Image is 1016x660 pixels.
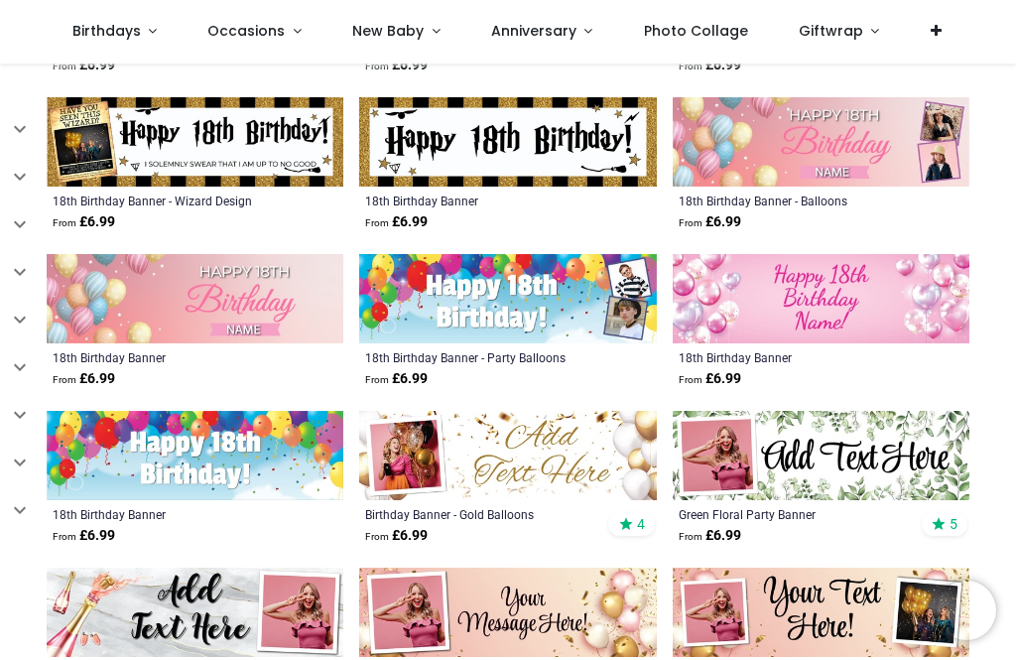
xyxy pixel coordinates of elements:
[47,568,343,657] img: Personalised Party Banner - Pink Champagne - Custom Text & 1 Photo Upload
[47,254,343,343] img: Happy 18th Birthday Banner - Pink & Blue Balloons
[679,374,702,385] span: From
[352,21,424,41] span: New Baby
[365,506,593,522] a: Birthday Banner - Gold Balloons
[365,369,428,389] strong: £ 6.99
[365,531,389,542] span: From
[53,56,115,75] strong: £ 6.99
[359,97,656,187] img: Happy 18th Birthday Banner - Wizard Witch Design
[365,374,389,385] span: From
[359,411,656,500] img: Personalised Happy Birthday Banner - Gold Balloons - 1 Photo Upload
[679,61,702,71] span: From
[53,217,76,228] span: From
[679,212,741,232] strong: £ 6.99
[53,212,115,232] strong: £ 6.99
[53,526,115,546] strong: £ 6.99
[365,526,428,546] strong: £ 6.99
[365,212,428,232] strong: £ 6.99
[673,254,969,343] img: Happy 18th Birthday Banner - Pink Balloons
[673,411,969,500] img: Personalised Green Floral Party Banner - 1 Photo Upload
[359,254,656,343] img: Personalised Happy 18th Birthday Banner - Party Balloons - 2 Photo Upload
[679,369,741,389] strong: £ 6.99
[679,531,702,542] span: From
[53,349,281,365] a: 18th Birthday Banner
[53,369,115,389] strong: £ 6.99
[53,531,76,542] span: From
[799,21,863,41] span: Giftwrap
[53,193,281,208] a: 18th Birthday Banner - Wizard Design
[365,349,593,365] a: 18th Birthday Banner - Party Balloons
[937,581,996,640] iframe: Brevo live chat
[637,515,645,533] span: 4
[644,21,748,41] span: Photo Collage
[673,568,969,657] img: Personalised Happy Birthday Banner - Pink & Gold Balloons - 2 Photo Upload
[47,411,343,500] img: Happy 18th Birthday Banner - Party Balloons
[679,349,907,365] a: 18th Birthday Banner
[679,193,907,208] a: 18th Birthday Banner - Balloons
[491,21,576,41] span: Anniversary
[207,21,285,41] span: Occasions
[679,506,907,522] a: Green Floral Party Banner
[673,97,969,187] img: Personalised Happy 18th Birthday Banner - Balloons - Custom Name & 2 Photo Upload
[950,515,957,533] span: 5
[679,217,702,228] span: From
[679,526,741,546] strong: £ 6.99
[53,61,76,71] span: From
[53,506,281,522] a: 18th Birthday Banner
[47,97,343,187] img: Personalised Happy 18th Birthday Banner - Wizard Design - 1 Photo Upload
[53,374,76,385] span: From
[365,61,389,71] span: From
[359,568,656,657] img: Personalised Happy Birthday Banner - Pink & Gold Balloons - 1 Photo Upload
[365,193,593,208] a: 18th Birthday Banner
[365,217,389,228] span: From
[72,21,141,41] span: Birthdays
[365,56,428,75] strong: £ 6.99
[679,56,741,75] strong: £ 6.99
